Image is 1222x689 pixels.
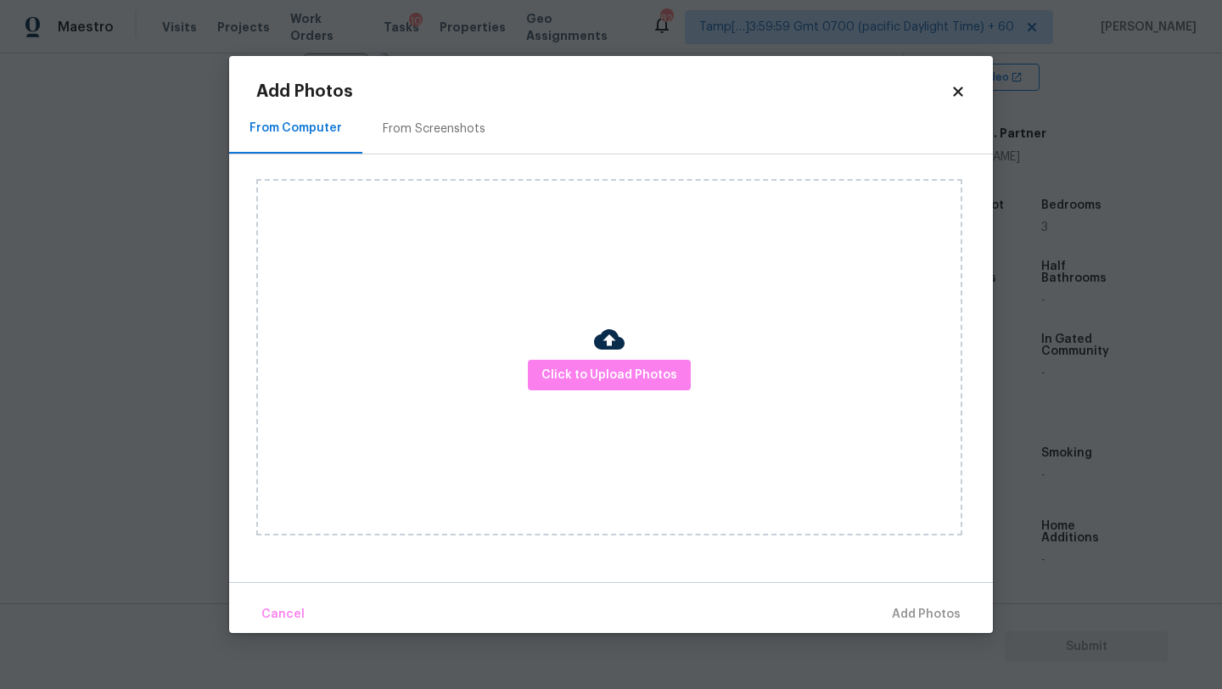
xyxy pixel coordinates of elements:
div: From Screenshots [383,120,485,137]
img: Cloud Upload Icon [594,324,625,355]
div: From Computer [249,120,342,137]
h2: Add Photos [256,83,950,100]
span: Cancel [261,604,305,625]
button: Click to Upload Photos [528,360,691,391]
button: Cancel [255,597,311,633]
span: Click to Upload Photos [541,365,677,386]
